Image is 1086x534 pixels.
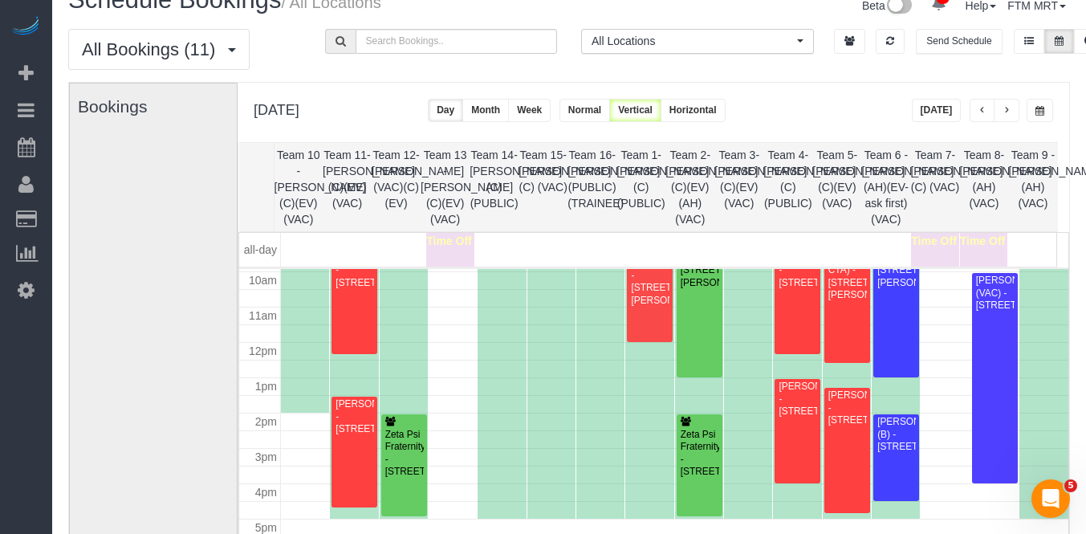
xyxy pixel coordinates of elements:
th: Team 4- [PERSON_NAME] (C)(PUBLIC) [763,143,812,231]
div: [PERSON_NAME] - [STREET_ADDRESS][PERSON_NAME] [630,257,669,307]
th: Team 15- [PERSON_NAME] (C) (VAC) [519,143,567,231]
div: Zeta Psi Fraternity - [STREET_ADDRESS] [680,429,719,479]
th: Team 2- [PERSON_NAME] (C)(EV)(AH)(VAC) [665,143,714,231]
th: Team 11- [PERSON_NAME] (C)(EV)(VAC) [323,143,372,231]
span: 3pm [255,450,277,463]
th: Team 12- [PERSON_NAME] (VAC)(C)(EV) [372,143,421,231]
h3: Bookings [78,97,241,116]
img: Automaid Logo [10,16,42,39]
th: Team 13 - [PERSON_NAME] (C)(EV)(VAC) [421,143,470,231]
button: Send Schedule [916,29,1002,54]
button: All Locations [581,29,814,54]
div: [PERSON_NAME] - [STREET_ADDRESS] [828,389,867,426]
div: [PERSON_NAME] (B) - [STREET_ADDRESS] [877,416,916,453]
th: Team 16- [PERSON_NAME] (PUBLIC)(TRAINEE) [567,143,616,231]
span: All Locations [592,33,793,49]
span: Time Off [960,234,1006,247]
div: [PERSON_NAME] - [STREET_ADDRESS] [778,252,817,289]
button: [DATE] [912,99,962,122]
div: [PERSON_NAME] (No CTA) - [STREET_ADDRESS][PERSON_NAME] [828,239,867,301]
span: 10am [249,274,277,287]
span: 1pm [255,380,277,393]
th: Team 8- [PERSON_NAME] (AH)(VAC) [959,143,1008,231]
div: [PERSON_NAME] - [STREET_ADDRESS] [335,252,374,289]
th: Team 7- [PERSON_NAME] (C) (VAC) [910,143,959,231]
div: [PERSON_NAME] - [STREET_ADDRESS] [335,398,374,435]
div: [PERSON_NAME] (VAC) - [STREET_ADDRESS] [975,275,1015,312]
th: Team 9 - [PERSON_NAME] (AH) (VAC) [1008,143,1057,231]
th: Team 10 - [PERSON_NAME] (C)(EV)(VAC) [274,143,323,231]
h2: [DATE] [254,99,299,119]
button: Day [428,99,463,122]
iframe: Intercom live chat [1031,479,1070,518]
span: 5pm [255,521,277,534]
span: 2pm [255,415,277,428]
button: Normal [559,99,610,122]
button: All Bookings (11) [68,29,250,70]
span: 11am [249,309,277,322]
button: Week [508,99,551,122]
input: Search Bookings.. [356,29,558,54]
span: 4pm [255,486,277,499]
button: Vertical [609,99,661,122]
span: 5 [1064,479,1077,492]
button: Horizontal [661,99,726,122]
th: Team 14- [PERSON_NAME] (C) (PUBLIC) [470,143,519,231]
th: Team 6 - [PERSON_NAME] (AH)(EV-ask first)(VAC) [861,143,910,231]
th: Team 3- [PERSON_NAME] (C)(EV)(VAC) [714,143,763,231]
div: Zeta Psi Fraternity - [STREET_ADDRESS] [384,429,424,479]
button: Month [462,99,509,122]
th: Team 5- [PERSON_NAME] (C)(EV)(VAC) [812,143,861,231]
span: 12pm [249,344,277,357]
span: All Bookings (11) [82,39,223,59]
th: Team 1- [PERSON_NAME] (C)(PUBLIC) [616,143,665,231]
div: [PERSON_NAME] - [STREET_ADDRESS] [778,381,817,418]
